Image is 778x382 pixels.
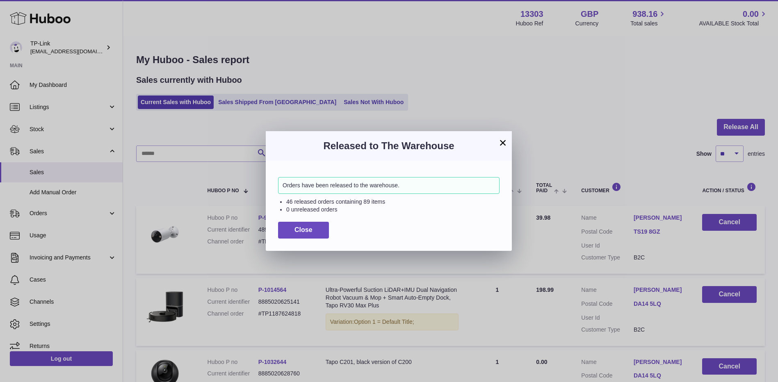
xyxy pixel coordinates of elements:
[286,198,500,206] li: 46 released orders containing 89 items
[286,206,500,214] li: 0 unreleased orders
[278,177,500,194] div: Orders have been released to the warehouse.
[278,222,329,239] button: Close
[294,226,313,233] span: Close
[498,138,508,148] button: ×
[278,139,500,152] h3: Released to The Warehouse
